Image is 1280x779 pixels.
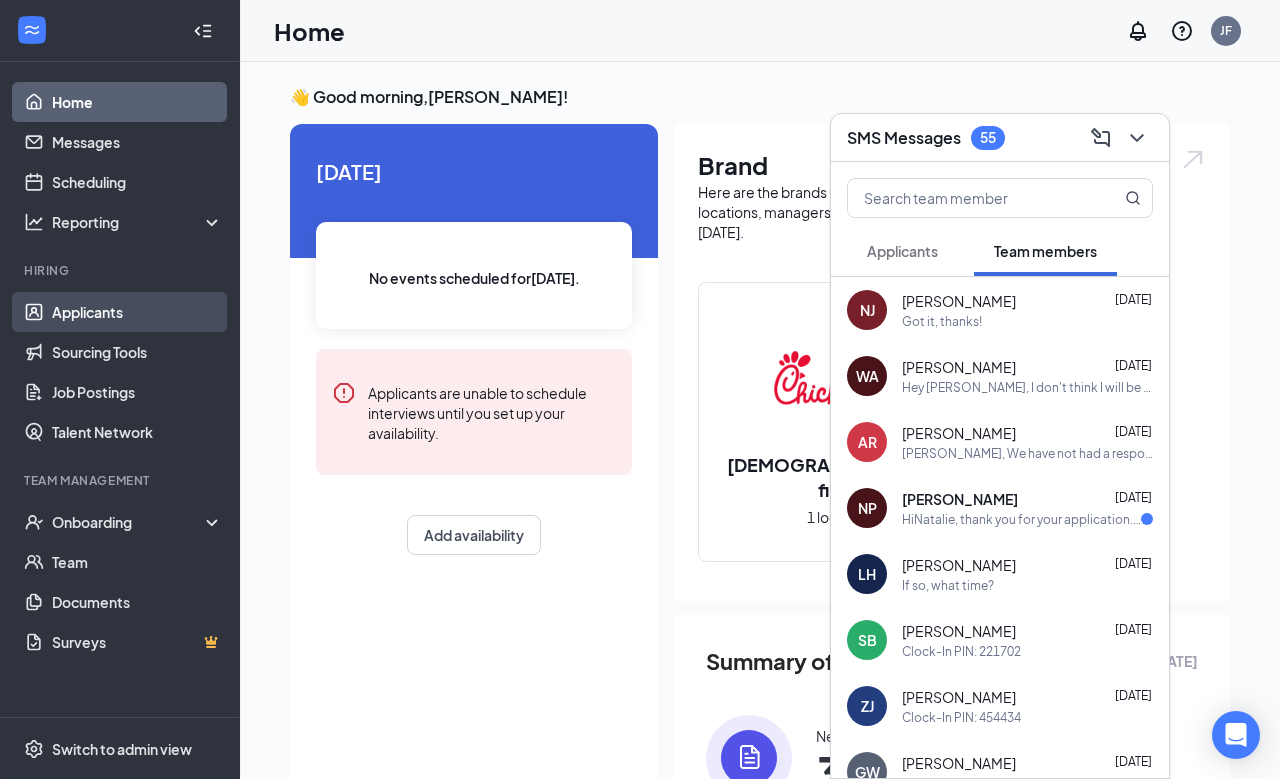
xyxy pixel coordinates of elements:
[368,381,616,443] div: Applicants are unable to schedule interviews until you set up your availability.
[52,372,223,412] a: Job Postings
[902,489,1018,509] span: [PERSON_NAME]
[1115,424,1152,439] span: [DATE]
[52,739,192,759] div: Switch to admin view
[774,316,902,444] img: Chick-fil-A
[1115,292,1152,307] span: [DATE]
[316,156,632,187] span: [DATE]
[52,122,223,162] a: Messages
[1125,126,1149,150] svg: ChevronDown
[861,696,874,716] div: ZJ
[1180,148,1206,171] img: open.6027fd2a22e1237b5b06.svg
[902,753,1016,773] span: [PERSON_NAME]
[902,379,1153,396] div: Hey [PERSON_NAME], I don't think I will be able to make it at 4 [DATE], if you are able to give m...
[902,621,1016,641] span: [PERSON_NAME]
[24,212,44,232] svg: Analysis
[52,622,223,662] a: SurveysCrown
[1115,754,1152,769] span: [DATE]
[407,515,541,555] button: Add availability
[332,381,356,405] svg: Error
[858,564,876,584] div: LH
[1125,190,1141,206] svg: MagnifyingGlass
[860,300,875,320] div: NJ
[706,644,939,679] span: Summary of last week
[847,127,961,149] h3: SMS Messages
[290,86,1230,108] h3: 👋 Good morning, [PERSON_NAME] !
[698,182,1206,242] div: Here are the brands under this account. Click into a brand to see your locations, managers, job p...
[52,162,223,202] a: Scheduling
[274,14,345,48] h1: Home
[867,242,938,260] span: Applicants
[52,512,206,532] div: Onboarding
[902,577,994,594] div: If so, what time?
[902,511,1141,528] div: HiNatalie, thank you for your application. We have received it and will reach out if it's a good ...
[1115,622,1152,637] span: [DATE]
[1126,19,1150,43] svg: Notifications
[24,739,44,759] svg: Settings
[52,582,223,622] a: Documents
[807,506,870,528] span: 1 location
[902,313,982,330] div: Got it, thanks!
[902,555,1016,575] span: [PERSON_NAME]
[902,643,1021,660] div: Clock-In PIN: 221702
[848,179,1085,217] input: Search team member
[1121,122,1153,154] button: ChevronDown
[369,267,580,289] span: No events scheduled for [DATE] .
[902,291,1016,311] span: [PERSON_NAME]
[22,20,42,40] svg: WorkstreamLogo
[856,366,879,386] div: WA
[52,292,223,332] a: Applicants
[52,82,223,122] a: Home
[1170,19,1194,43] svg: QuestionInfo
[52,212,224,232] div: Reporting
[698,148,1206,182] h1: Brand
[24,472,219,489] div: Team Management
[816,726,928,746] div: New applications
[902,445,1153,462] div: [PERSON_NAME], We have not had a response from you since [DATE]. We are proceeding with the thoug...
[1089,126,1113,150] svg: ComposeMessage
[902,423,1016,443] span: [PERSON_NAME]
[52,332,223,372] a: Sourcing Tools
[858,498,877,518] div: NP
[902,357,1016,377] span: [PERSON_NAME]
[1115,688,1152,703] span: [DATE]
[24,262,219,279] div: Hiring
[858,432,877,452] div: AR
[1085,122,1117,154] button: ComposeMessage
[193,21,213,41] svg: Collapse
[699,452,977,502] h2: [DEMOGRAPHIC_DATA]-fil-A
[52,412,223,452] a: Talent Network
[1220,22,1232,39] div: JF
[858,630,877,650] div: SB
[1115,556,1152,571] span: [DATE]
[902,709,1021,726] div: Clock-In PIN: 454434
[1212,711,1260,759] div: Open Intercom Messenger
[24,512,44,532] svg: UserCheck
[1115,490,1152,505] span: [DATE]
[902,687,1016,707] span: [PERSON_NAME]
[52,542,223,582] a: Team
[994,242,1097,260] span: Team members
[980,129,996,146] div: 55
[1115,358,1152,373] span: [DATE]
